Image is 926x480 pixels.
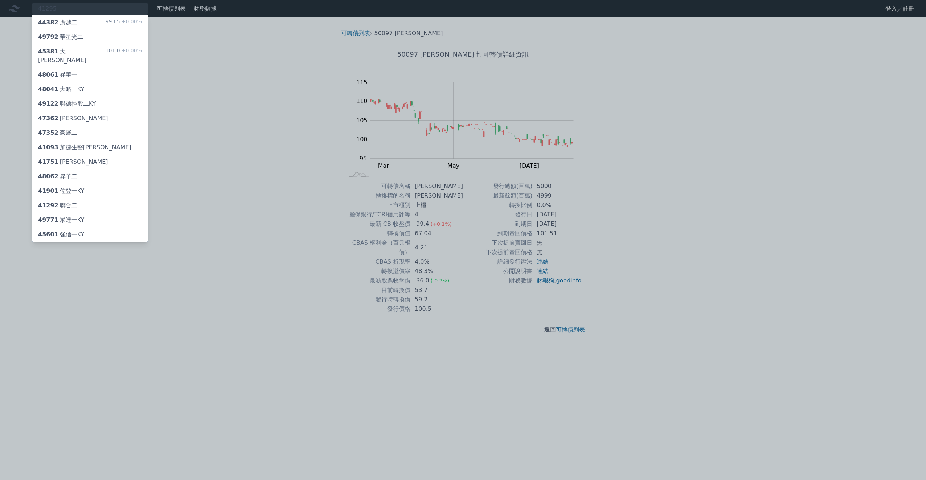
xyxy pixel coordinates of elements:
span: 47352 [38,129,58,136]
div: 昇華一 [38,70,77,79]
div: 昇華二 [38,172,77,181]
span: 49792 [38,33,58,40]
div: 眾達一KY [38,216,84,224]
a: 44382廣越二 99.65+0.00% [32,15,148,30]
div: 華星光二 [38,33,83,41]
div: 強信一KY [38,230,84,239]
div: 聯合二 [38,201,77,210]
a: 41751[PERSON_NAME] [32,155,148,169]
span: 48062 [38,173,58,180]
div: 聯德控股二KY [38,99,96,108]
span: 41901 [38,187,58,194]
a: 45381大[PERSON_NAME] 101.0+0.00% [32,44,148,68]
span: 49771 [38,216,58,223]
a: 47362[PERSON_NAME] [32,111,148,126]
span: 45381 [38,48,58,55]
div: 大[PERSON_NAME] [38,47,106,65]
span: +0.00% [120,48,142,53]
span: 48041 [38,86,58,93]
span: 48061 [38,71,58,78]
a: 45601強信一KY [32,227,148,242]
a: 41292聯合二 [32,198,148,213]
div: 99.65 [106,18,142,27]
span: +0.00% [120,19,142,24]
div: 豪展二 [38,129,77,137]
span: 41292 [38,202,58,209]
div: 加捷生醫[PERSON_NAME] [38,143,131,152]
span: 47362 [38,115,58,122]
a: 48041大略一KY [32,82,148,97]
span: 45601 [38,231,58,238]
a: 48061昇華一 [32,68,148,82]
a: 49122聯德控股二KY [32,97,148,111]
a: 49792華星光二 [32,30,148,44]
span: 41093 [38,144,58,151]
div: 廣越二 [38,18,77,27]
a: 49771眾達一KY [32,213,148,227]
a: 47352豪展二 [32,126,148,140]
a: 41901佐登一KY [32,184,148,198]
div: 佐登一KY [38,187,84,195]
span: 49122 [38,100,58,107]
a: 48062昇華二 [32,169,148,184]
div: [PERSON_NAME] [38,114,108,123]
a: 41093加捷生醫[PERSON_NAME] [32,140,148,155]
div: 大略一KY [38,85,84,94]
div: [PERSON_NAME] [38,158,108,166]
span: 44382 [38,19,58,26]
div: 101.0 [106,47,142,65]
span: 41751 [38,158,58,165]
